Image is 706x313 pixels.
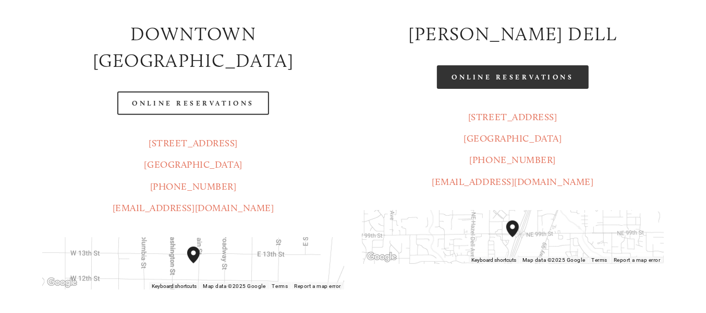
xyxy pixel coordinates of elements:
[113,202,274,214] a: [EMAIL_ADDRESS][DOMAIN_NAME]
[117,91,269,115] a: Online Reservations
[470,154,556,166] a: [PHONE_NUMBER]
[468,111,557,123] a: [STREET_ADDRESS]
[432,176,593,188] a: [EMAIL_ADDRESS][DOMAIN_NAME]
[364,250,399,264] a: Open this area in Google Maps (opens a new window)
[614,257,661,263] a: Report a map error
[144,159,242,170] a: [GEOGRAPHIC_DATA]
[364,250,399,264] img: Google
[506,221,531,254] div: Amaro's Table 816 Northeast 98th Circle Vancouver, WA, 98665, United States
[464,133,562,144] a: [GEOGRAPHIC_DATA]
[471,257,516,264] button: Keyboard shortcuts
[437,65,588,89] a: Online Reservations
[272,283,288,289] a: Terms
[149,137,238,149] a: [STREET_ADDRESS]
[294,283,341,289] a: Report a map error
[152,283,197,290] button: Keyboard shortcuts
[150,181,237,192] a: [PHONE_NUMBER]
[45,276,79,289] a: Open this area in Google Maps (opens a new window)
[45,276,79,289] img: Google
[522,257,585,263] span: Map data ©2025 Google
[187,247,212,280] div: Amaro's Table 1220 Main Street vancouver, United States
[203,283,265,289] span: Map data ©2025 Google
[591,257,607,263] a: Terms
